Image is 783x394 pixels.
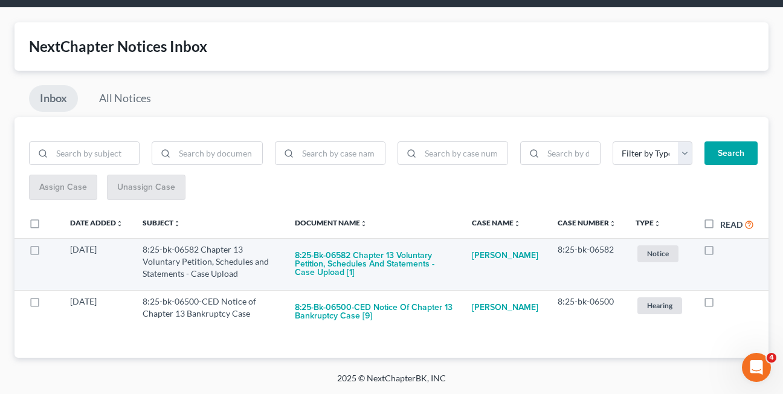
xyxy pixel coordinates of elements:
td: 8:25-bk-06582 Chapter 13 Voluntary Petition, Schedules and Statements - Case Upload [133,238,285,290]
button: 8:25-bk-06582 Chapter 13 Voluntary Petition, Schedules and Statements - Case Upload [1] [295,244,453,285]
i: unfold_more [514,220,521,227]
input: Search by document name [175,142,262,165]
a: All Notices [88,85,162,112]
input: Search by case number [420,142,507,165]
a: Case Nameunfold_more [472,218,521,227]
span: Notice [637,245,678,262]
i: unfold_more [360,220,367,227]
a: Inbox [29,85,78,112]
a: Hearing [636,295,684,315]
a: [PERSON_NAME] [472,244,538,268]
div: NextChapter Notices Inbox [29,37,754,56]
input: Search by case name [298,142,385,165]
td: [DATE] [60,290,133,334]
a: [PERSON_NAME] [472,295,538,320]
button: 8:25-bk-06500-CED Notice of Chapter 13 Bankruptcy Case [9] [295,295,453,328]
span: 4 [767,353,776,363]
iframe: Intercom live chat [742,353,771,382]
div: 2025 © NextChapterBK, INC [47,372,736,394]
td: 8:25-bk-06500-CED Notice of Chapter 13 Bankruptcy Case [133,290,285,334]
label: Read [720,218,743,231]
a: Notice [636,244,684,263]
td: 8:25-bk-06500 [548,290,626,334]
i: unfold_more [609,220,616,227]
i: unfold_more [173,220,181,227]
span: Hearing [637,297,682,314]
input: Search by subject [52,142,139,165]
a: Date Addedunfold_more [70,218,123,227]
a: Case Numberunfold_more [558,218,616,227]
td: [DATE] [60,238,133,290]
td: 8:25-bk-06582 [548,238,626,290]
button: Search [704,141,758,166]
i: unfold_more [116,220,123,227]
a: Typeunfold_more [636,218,661,227]
input: Search by date [543,142,600,165]
a: Subjectunfold_more [143,218,181,227]
i: unfold_more [654,220,661,227]
a: Document Nameunfold_more [295,218,367,227]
